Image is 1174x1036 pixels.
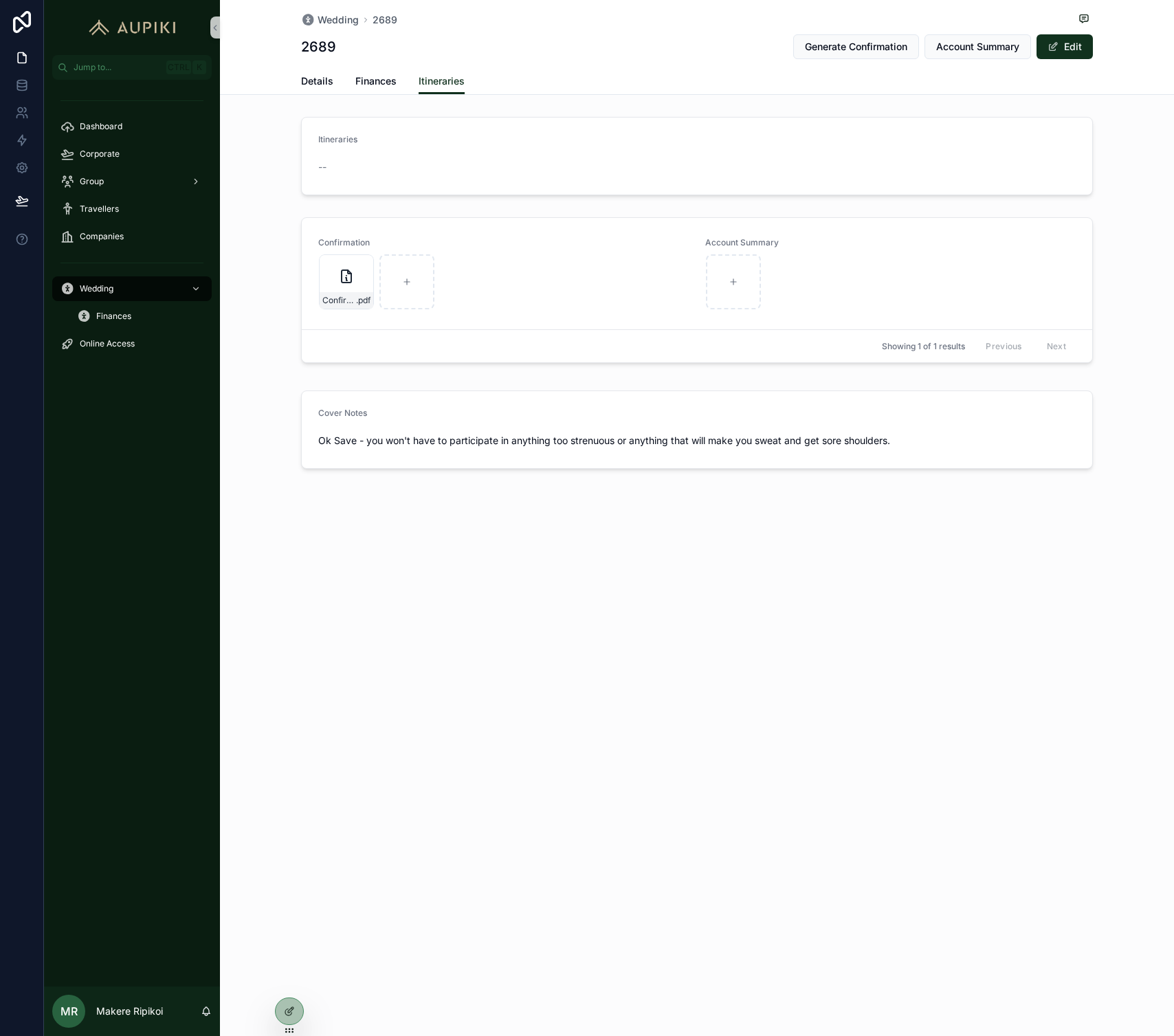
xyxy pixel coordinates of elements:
[705,237,883,248] span: Account Summary
[80,283,113,294] span: Wedding
[301,74,333,88] span: Details
[52,114,212,139] a: Dashboard
[52,224,212,249] a: Companies
[793,34,919,59] button: Generate Confirmation
[52,169,212,194] a: Group
[52,142,212,166] a: Corporate
[82,16,182,38] img: App logo
[318,434,1076,448] span: Ok Save - you won't have to participate in anything too strenuous or anything that will make you ...
[322,295,356,306] span: Confirmation---B2689
[318,160,326,174] span: --
[419,69,465,95] a: Itineraries
[924,34,1031,59] button: Account Summary
[318,237,689,248] span: Confirmation
[52,276,212,301] a: Wedding
[96,311,131,322] span: Finances
[52,331,212,356] a: Online Access
[301,37,336,56] h1: 2689
[52,55,212,80] button: Jump to...CtrlK
[355,69,397,96] a: Finances
[80,176,104,187] span: Group
[80,231,124,242] span: Companies
[318,134,357,144] span: Itineraries
[60,1003,78,1020] span: MR
[80,338,135,349] span: Online Access
[44,80,220,374] div: scrollable content
[74,62,161,73] span: Jump to...
[355,74,397,88] span: Finances
[80,121,122,132] span: Dashboard
[96,1004,163,1018] p: Makere Ripikoi
[301,13,359,27] a: Wedding
[373,13,397,27] a: 2689
[166,60,191,74] span: Ctrl
[805,40,907,54] span: Generate Confirmation
[936,40,1019,54] span: Account Summary
[69,304,212,329] a: Finances
[301,69,333,96] a: Details
[194,62,205,73] span: K
[318,408,367,418] span: Cover Notes
[80,203,119,214] span: Travellers
[356,295,370,306] span: .pdf
[882,341,965,352] span: Showing 1 of 1 results
[419,74,465,88] span: Itineraries
[1037,34,1093,59] button: Edit
[302,218,1092,329] a: ConfirmationConfirmation---B2689.pdfAccount Summary
[52,197,212,221] a: Travellers
[318,13,359,27] span: Wedding
[80,148,120,159] span: Corporate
